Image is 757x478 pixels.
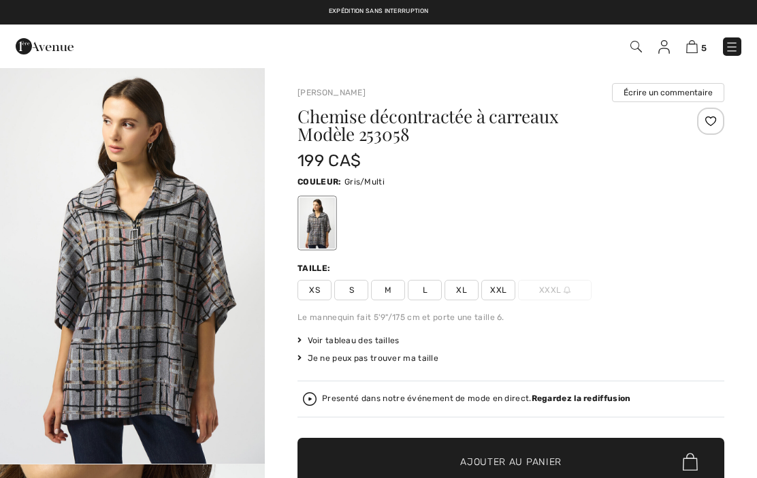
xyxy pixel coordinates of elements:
[460,455,562,469] span: Ajouter au panier
[445,280,479,300] span: XL
[297,352,724,364] div: Je ne peux pas trouver ma taille
[408,280,442,300] span: L
[481,280,515,300] span: XXL
[300,197,335,249] div: Gris/Multi
[297,108,653,143] h1: Chemise décontractée à carreaux Modèle 253058
[658,40,670,54] img: Mes infos
[303,392,317,406] img: Regardez la rediffusion
[297,177,341,187] span: Couleur:
[630,41,642,52] img: Recherche
[532,394,631,403] strong: Regardez la rediffusion
[701,43,707,53] span: 5
[344,177,385,187] span: Gris/Multi
[334,280,368,300] span: S
[686,38,707,54] a: 5
[16,39,74,52] a: 1ère Avenue
[612,83,724,102] button: Écrire un commentaire
[564,287,570,293] img: ring-m.svg
[297,262,333,274] div: Taille:
[725,40,739,54] img: Menu
[371,280,405,300] span: M
[518,280,592,300] span: XXXL
[297,151,361,170] span: 199 CA$
[683,453,698,471] img: Bag.svg
[16,33,74,60] img: 1ère Avenue
[297,88,366,97] a: [PERSON_NAME]
[686,40,698,53] img: Panier d'achat
[297,280,332,300] span: XS
[297,311,724,323] div: Le mannequin fait 5'9"/175 cm et porte une taille 6.
[297,334,400,347] span: Voir tableau des tailles
[322,394,630,403] div: Presenté dans notre événement de mode en direct.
